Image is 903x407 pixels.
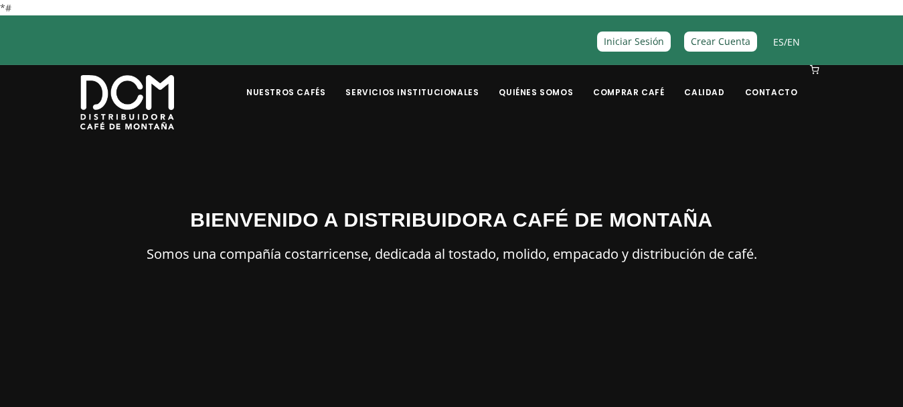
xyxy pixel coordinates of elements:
[787,36,800,48] a: EN
[737,66,806,98] a: Contacto
[585,66,672,98] a: Comprar Café
[773,36,784,48] a: ES
[80,243,823,266] p: Somos una compañía costarricense, dedicada al tostado, molido, empacado y distribución de café.
[597,32,671,51] a: Iniciar Sesión
[238,66,333,98] a: Nuestros Cafés
[491,66,581,98] a: Quiénes Somos
[337,66,487,98] a: Servicios Institucionales
[80,205,823,235] h3: BIENVENIDO A DISTRIBUIDORA CAFÉ DE MONTAÑA
[684,32,757,51] a: Crear Cuenta
[773,34,800,50] span: /
[676,66,732,98] a: Calidad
